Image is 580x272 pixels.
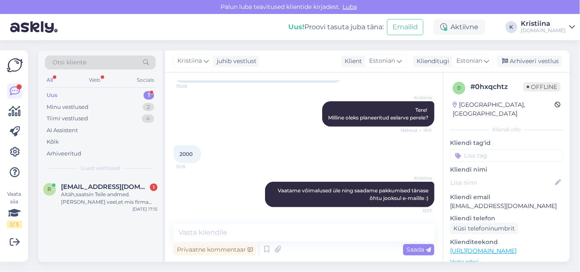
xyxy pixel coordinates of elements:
span: Kristiina [400,175,432,181]
div: Klienditugi [413,57,449,66]
div: Klient [341,57,362,66]
a: Kristiina[DOMAIN_NAME] [521,20,575,34]
p: Kliendi email [450,193,563,202]
div: Kõik [47,138,59,146]
div: Aitäh,saatsin Teile andmed.[PERSON_NAME] veel,et mis firma lendab ja kas chek in saab netis teha? [61,191,157,206]
div: 1 [150,183,157,191]
img: Askly Logo [7,57,23,73]
span: r [48,186,52,192]
div: Socials [135,75,156,86]
div: [DOMAIN_NAME] [521,27,566,34]
span: Otsi kliente [52,58,86,67]
div: 2 / 3 [7,221,22,228]
span: Kristiina [177,56,202,66]
div: All [45,75,55,86]
span: Vaatame võimalused üle ning saadame pakkumised tänase õhtu jooksul e-mailile :) [278,187,430,201]
input: Lisa nimi [450,178,553,187]
div: Web [88,75,102,86]
div: Arhiveeri vestlus [497,56,562,67]
span: 15:08 [176,83,208,89]
div: 1 [144,91,154,100]
span: Offline [523,82,561,92]
div: K [505,21,517,33]
a: [URL][DOMAIN_NAME] [450,247,516,255]
p: Kliendi tag'id [450,139,563,147]
span: Kristiina [400,94,432,101]
button: Emailid [387,19,423,35]
div: Kliendi info [450,126,563,133]
span: 15:17 [400,208,432,214]
p: [EMAIL_ADDRESS][DOMAIN_NAME] [450,202,563,211]
div: Aktiivne [434,19,485,35]
span: 0 [457,85,461,91]
div: Tiimi vestlused [47,114,88,123]
span: Estonian [456,56,482,66]
b: Uus! [288,23,304,31]
p: Klienditeekond [450,238,563,247]
span: raivok149@gmail.com [61,183,149,191]
div: AI Assistent [47,126,78,135]
span: Uued vestlused [81,164,120,172]
p: Kliendi telefon [450,214,563,223]
div: # 0hxqchtz [470,82,523,92]
div: Kristiina [521,20,566,27]
span: Estonian [369,56,395,66]
div: Proovi tasuta juba täna: [288,22,384,32]
div: [DATE] 17:15 [133,206,157,212]
div: 2 [143,103,154,111]
span: Nähtud ✓ 15:11 [400,127,432,133]
input: Lisa tag [450,149,563,162]
div: Vaata siia [7,190,22,228]
span: Luba [340,3,359,11]
p: Vaata edasi ... [450,258,563,266]
div: Uus [47,91,58,100]
div: Privaatne kommentaar [174,244,256,255]
span: Saada [406,246,431,253]
div: Minu vestlused [47,103,88,111]
p: Kliendi nimi [450,165,563,174]
div: Arhiveeritud [47,150,81,158]
span: 2000 [180,151,193,157]
div: juhib vestlust [213,57,257,66]
div: Küsi telefoninumbrit [450,223,518,234]
span: 15:15 [176,164,208,170]
div: [GEOGRAPHIC_DATA], [GEOGRAPHIC_DATA] [453,100,555,118]
div: 4 [142,114,154,123]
